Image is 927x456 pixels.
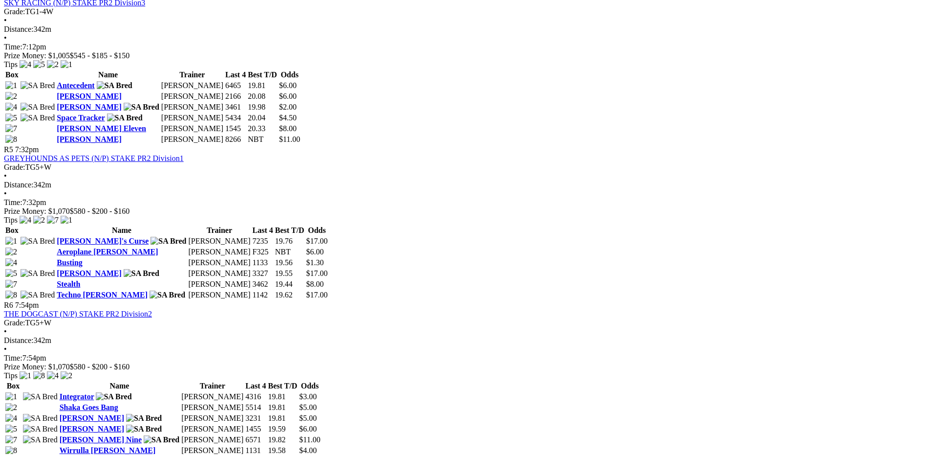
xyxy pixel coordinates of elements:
[181,424,244,434] td: [PERSON_NAME]
[57,103,121,111] a: [PERSON_NAME]
[252,236,274,246] td: 7235
[4,7,923,16] div: TG1-4W
[161,135,224,144] td: [PERSON_NAME]
[33,216,45,225] img: 2
[60,414,124,422] a: [PERSON_NAME]
[252,247,274,257] td: F325
[5,280,17,289] img: 7
[299,435,320,444] span: $11.00
[188,226,251,235] th: Trainer
[252,258,274,268] td: 1133
[5,425,17,433] img: 5
[188,269,251,278] td: [PERSON_NAME]
[279,135,300,143] span: $11.00
[299,414,317,422] span: $5.00
[57,280,80,288] a: Stealth
[161,113,224,123] td: [PERSON_NAME]
[4,198,923,207] div: 7:32pm
[279,92,297,100] span: $6.00
[306,269,327,277] span: $17.00
[252,290,274,300] td: 1142
[247,124,278,134] td: 20.33
[279,70,301,80] th: Odds
[57,114,105,122] a: Space Tracker
[5,135,17,144] img: 8
[275,279,305,289] td: 19.44
[252,269,274,278] td: 3327
[5,414,17,423] img: 4
[4,16,7,24] span: •
[161,91,224,101] td: [PERSON_NAME]
[4,310,152,318] a: THE DOGCAST (N/P) STAKE PR2 Division2
[20,60,31,69] img: 4
[161,124,224,134] td: [PERSON_NAME]
[268,392,298,402] td: 19.81
[279,81,297,90] span: $6.00
[126,414,162,423] img: SA Bred
[57,237,149,245] a: [PERSON_NAME]'s Curse
[4,371,18,380] span: Tips
[33,371,45,380] img: 8
[4,51,923,60] div: Prize Money: $1,005
[247,113,278,123] td: 20.04
[4,25,923,34] div: 342m
[4,327,7,336] span: •
[247,135,278,144] td: NBT
[70,207,130,215] span: $580 - $200 - $160
[4,354,923,363] div: 7:54pm
[268,381,298,391] th: Best T/D
[21,269,55,278] img: SA Bred
[60,392,94,401] a: Integrator
[57,135,121,143] a: [PERSON_NAME]
[299,403,317,411] span: $5.00
[5,103,17,112] img: 4
[275,236,305,246] td: 19.76
[225,113,246,123] td: 5434
[60,403,118,411] a: Shaka Goes Bang
[15,145,39,154] span: 7:32pm
[126,425,162,433] img: SA Bred
[161,70,224,80] th: Trainer
[245,413,266,423] td: 3231
[4,336,923,345] div: 342m
[20,216,31,225] img: 4
[5,226,19,234] span: Box
[151,237,186,246] img: SA Bred
[20,371,31,380] img: 1
[4,189,7,198] span: •
[181,381,244,391] th: Trainer
[70,363,130,371] span: $580 - $200 - $160
[275,258,305,268] td: 19.56
[4,7,25,16] span: Grade:
[21,114,55,122] img: SA Bred
[61,371,72,380] img: 2
[247,91,278,101] td: 20.08
[245,403,266,412] td: 5514
[57,92,121,100] a: [PERSON_NAME]
[4,43,923,51] div: 7:12pm
[245,392,266,402] td: 4316
[161,102,224,112] td: [PERSON_NAME]
[96,392,131,401] img: SA Bred
[275,247,305,257] td: NBT
[5,92,17,101] img: 2
[144,435,179,444] img: SA Bred
[279,103,297,111] span: $2.00
[279,124,297,133] span: $8.00
[5,392,17,401] img: 1
[70,51,130,60] span: $545 - $185 - $150
[299,425,317,433] span: $6.00
[275,269,305,278] td: 19.55
[56,70,160,80] th: Name
[61,60,72,69] img: 1
[225,91,246,101] td: 2166
[225,81,246,91] td: 6465
[181,403,244,412] td: [PERSON_NAME]
[4,43,22,51] span: Time:
[188,247,251,257] td: [PERSON_NAME]
[247,70,278,80] th: Best T/D
[150,291,185,299] img: SA Bred
[57,81,94,90] a: Antecedent
[21,237,55,246] img: SA Bred
[57,248,158,256] a: Aeroplane [PERSON_NAME]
